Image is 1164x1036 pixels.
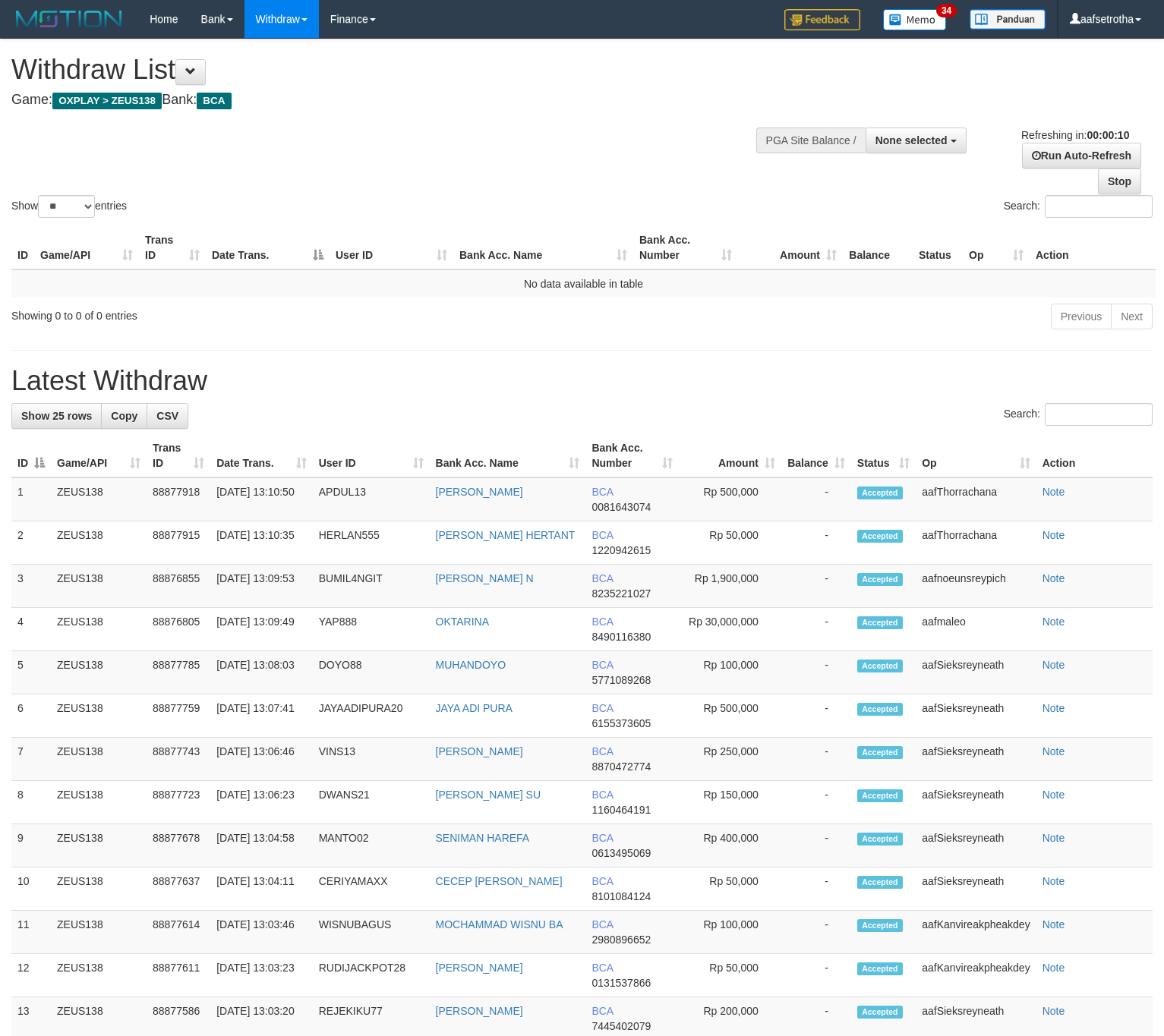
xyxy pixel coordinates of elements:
[857,530,903,543] span: Accepted
[11,694,51,738] td: 6
[147,565,210,608] td: 88876855
[591,847,651,859] span: Copy 0613495069 to clipboard
[11,226,34,269] th: ID
[781,565,851,608] td: -
[591,501,651,513] span: Copy 0081643074 to clipboard
[51,781,147,824] td: ZEUS138
[591,529,613,541] span: BCA
[738,226,843,269] th: Amount: activate to sort column ascending
[147,738,210,781] td: 88877743
[963,226,1030,269] th: Op: activate to sort column ascending
[210,954,313,997] td: [DATE] 13:03:23
[313,694,430,738] td: JAYAADIPURA20
[210,651,313,694] td: [DATE] 13:08:03
[781,608,851,651] td: -
[210,694,313,738] td: [DATE] 13:07:41
[857,789,903,802] span: Accepted
[591,572,613,584] span: BCA
[781,954,851,997] td: -
[313,651,430,694] td: DOYO88
[857,1006,903,1019] span: Accepted
[313,954,430,997] td: RUDIJACKPOT28
[851,434,916,477] th: Status: activate to sort column ascending
[197,93,231,109] span: BCA
[591,962,613,974] span: BCA
[1004,195,1153,218] label: Search:
[51,868,147,911] td: ZEUS138
[591,486,613,498] span: BCA
[916,911,1036,954] td: aafKanvireakpheakdey
[591,631,651,643] span: Copy 8490116380 to clipboard
[147,651,210,694] td: 88877785
[436,745,523,757] a: [PERSON_NAME]
[11,781,51,824] td: 8
[436,962,523,974] a: [PERSON_NAME]
[857,616,903,629] span: Accepted
[591,977,651,989] span: Copy 0131537866 to clipboard
[210,565,313,608] td: [DATE] 13:09:53
[11,8,127,30] img: MOTION_logo.png
[210,738,313,781] td: [DATE] 13:06:46
[591,702,613,714] span: BCA
[781,738,851,781] td: -
[1098,168,1141,194] a: Stop
[1043,962,1065,974] a: Note
[1045,195,1153,218] input: Search:
[591,918,613,931] span: BCA
[313,434,430,477] th: User ID: activate to sort column ascending
[21,410,92,422] span: Show 25 rows
[781,434,851,477] th: Balance: activate to sort column ascending
[1021,129,1129,141] span: Refreshing in:
[313,781,430,824] td: DWANS21
[916,521,1036,565] td: aafThorrachana
[210,608,313,651] td: [DATE] 13:09:49
[913,226,963,269] th: Status
[147,477,210,521] td: 88877918
[436,659,506,671] a: MUHANDOYO
[313,477,430,521] td: APDUL13
[781,521,851,565] td: -
[51,434,147,477] th: Game/API: activate to sort column ascending
[210,521,313,565] td: [DATE] 13:10:35
[1087,129,1129,141] strong: 00:00:10
[313,521,430,565] td: HERLAN555
[436,529,576,541] a: [PERSON_NAME] HERTANT
[156,410,178,422] span: CSV
[210,911,313,954] td: [DATE] 13:03:46
[38,195,95,218] select: Showentries
[916,738,1036,781] td: aafSieksreyneath
[51,911,147,954] td: ZEUS138
[1111,304,1153,329] a: Next
[52,93,162,109] span: OXPLAY > ZEUS138
[436,486,523,498] a: [PERSON_NAME]
[857,833,903,845] span: Accepted
[591,1005,613,1017] span: BCA
[111,410,137,422] span: Copy
[313,738,430,781] td: VINS13
[147,694,210,738] td: 88877759
[784,9,860,30] img: Feedback.jpg
[210,434,313,477] th: Date Trans.: activate to sort column ascending
[633,226,738,269] th: Bank Acc. Number: activate to sort column ascending
[147,824,210,868] td: 88877678
[11,93,761,108] h4: Game: Bank:
[781,781,851,824] td: -
[1030,226,1156,269] th: Action
[591,760,651,773] span: Copy 8870472774 to clipboard
[781,868,851,911] td: -
[916,651,1036,694] td: aafSieksreyneath
[591,890,651,902] span: Copy 8101084124 to clipboard
[147,911,210,954] td: 88877614
[1045,403,1153,426] input: Search:
[857,487,903,499] span: Accepted
[453,226,633,269] th: Bank Acc. Name: activate to sort column ascending
[313,824,430,868] td: MANTO02
[916,954,1036,997] td: aafKanvireakpheakdey
[11,651,51,694] td: 5
[1043,659,1065,671] a: Note
[1036,434,1153,477] th: Action
[970,9,1046,30] img: panduan.png
[679,565,781,608] td: Rp 1,900,000
[430,434,586,477] th: Bank Acc. Name: activate to sort column ascending
[436,1005,523,1017] a: [PERSON_NAME]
